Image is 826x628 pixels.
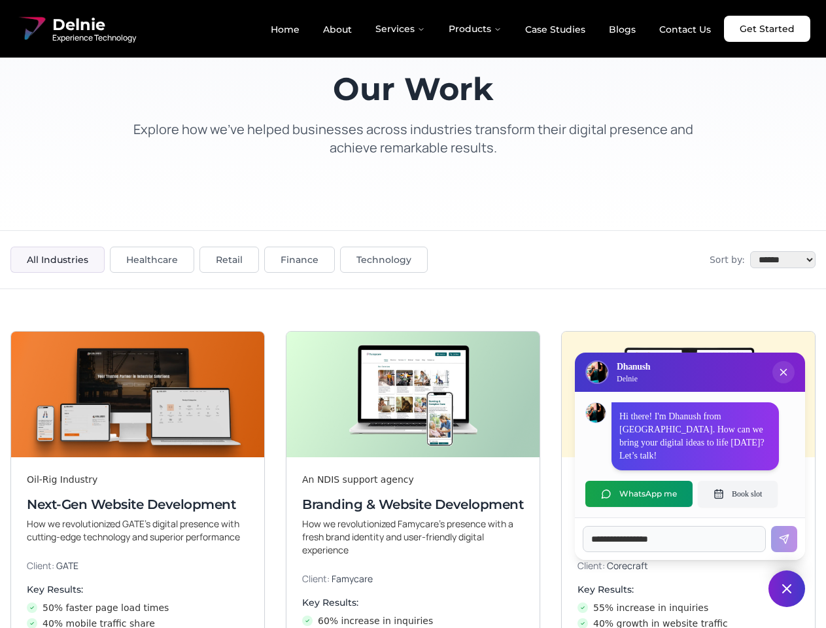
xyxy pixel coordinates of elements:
[340,247,428,273] button: Technology
[617,374,650,384] p: Delnie
[332,572,373,585] span: Famycare
[286,332,540,457] img: Branding & Website Development
[302,614,524,627] li: 60% increase in inquiries
[110,247,194,273] button: Healthcare
[619,410,771,462] p: Hi there! I'm Dhanush from [GEOGRAPHIC_DATA]. How can we bring your digital ideas to life [DATE]?...
[260,16,721,42] nav: Main
[698,481,778,507] button: Book slot
[199,247,259,273] button: Retail
[585,481,693,507] button: WhatsApp me
[586,403,606,423] img: Dhanush
[10,247,105,273] button: All Industries
[302,473,524,486] div: An NDIS support agency
[27,517,249,544] p: How we revolutionized GATE’s digital presence with cutting-edge technology and superior performance
[120,73,706,105] h1: Our Work
[577,601,799,614] li: 55% increase in inquiries
[768,570,805,607] button: Close chat
[313,18,362,41] a: About
[11,332,264,457] img: Next-Gen Website Development
[302,495,524,514] h3: Branding & Website Development
[515,18,596,41] a: Case Studies
[16,13,136,44] a: Delnie Logo Full
[302,572,524,585] p: Client:
[120,120,706,157] p: Explore how we've helped businesses across industries transform their digital presence and achiev...
[260,18,310,41] a: Home
[27,601,249,614] li: 50% faster page load times
[27,473,249,486] div: Oil-Rig Industry
[27,495,249,514] h3: Next-Gen Website Development
[56,559,78,572] span: GATE
[562,332,815,457] img: Digital & Brand Revamp
[27,583,249,596] h4: Key Results:
[772,361,795,383] button: Close chat popup
[587,362,608,383] img: Delnie Logo
[438,16,512,42] button: Products
[365,16,436,42] button: Services
[52,33,136,43] span: Experience Technology
[27,559,249,572] p: Client:
[52,14,136,35] span: Delnie
[649,18,721,41] a: Contact Us
[264,247,335,273] button: Finance
[724,16,810,42] a: Get Started
[302,596,524,609] h4: Key Results:
[598,18,646,41] a: Blogs
[302,517,524,557] p: How we revolutionized Famycare’s presence with a fresh brand identity and user-friendly digital e...
[16,13,47,44] img: Delnie Logo
[617,360,650,374] h3: Dhanush
[710,253,745,266] span: Sort by:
